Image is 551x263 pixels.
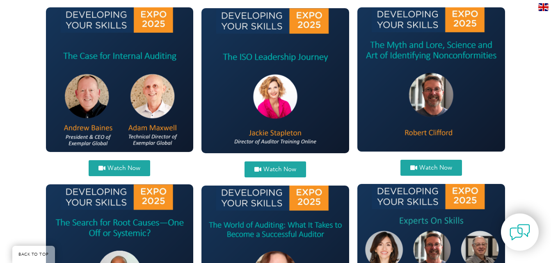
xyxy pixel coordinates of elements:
[12,246,55,263] a: BACK TO TOP
[263,166,296,172] span: Watch Now
[201,8,349,153] img: Jackie
[510,222,530,243] img: contact-chat.png
[538,3,549,11] img: en
[419,165,452,171] span: Watch Now
[107,165,140,171] span: Watch Now
[245,161,306,177] a: Watch Now
[89,160,150,176] a: Watch Now
[400,160,462,176] a: Watch Now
